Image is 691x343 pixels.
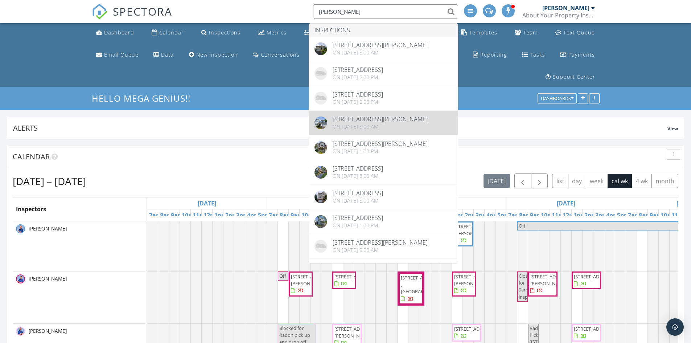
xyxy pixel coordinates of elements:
span: [PERSON_NAME] [27,327,68,335]
div: Conversations [261,51,300,58]
a: [STREET_ADDRESS] On [DATE] 8:00 am [309,160,458,184]
button: Next [531,173,548,188]
div: On [DATE] 1:00 pm [333,222,383,228]
img: dave_blue_1_.png [16,224,25,233]
a: 3pm [474,209,490,221]
div: [STREET_ADDRESS][PERSON_NAME] [333,141,428,147]
a: 10am [539,209,559,221]
a: 12pm [561,209,580,221]
div: Metrics [267,29,287,36]
a: 3pm [593,209,610,221]
a: Email Queue [93,48,141,62]
img: 5442731%2Fcover_photos%2FD90jVmxIpErMqGEHTuGB%2Foriginal.5442731-1695400039470 [314,191,327,203]
a: 7am [506,209,523,221]
a: 4pm [604,209,621,221]
div: Tasks [530,51,545,58]
a: 8am [517,209,534,221]
a: Payments [557,48,598,62]
a: SPECTORA [92,10,172,25]
a: [STREET_ADDRESS] On [DATE] 2:00 pm [309,86,458,110]
a: 4pm [485,209,501,221]
a: 7am [626,209,642,221]
a: New Inspection [186,48,241,62]
div: [STREET_ADDRESS] [333,166,383,171]
a: Go to September 28, 2025 [196,197,218,209]
a: 9am [169,209,185,221]
div: On [DATE] 8:00 am [333,50,428,56]
div: [STREET_ADDRESS][PERSON_NAME] [333,42,428,48]
div: On [DATE] 8:00 am [333,124,428,130]
button: week [586,174,608,188]
a: Calendar [149,26,187,40]
a: 10am [300,209,319,221]
img: 5516766%2Fcover_photos%2FphE38Oz9RrGxrI9lxmyh%2Foriginal.5516766-1696942041999 [314,166,327,179]
a: 2pm [583,209,599,221]
a: Go to October 1, 2025 [555,197,577,209]
button: month [651,174,678,188]
img: 4731972%2Fcover_photos%2FSaMyilEYZFaoA4ggJXcq%2Foriginal.4731972-1683827166652 [314,215,327,228]
a: 8am [278,209,294,221]
span: [STREET_ADDRESS] , [GEOGRAPHIC_DATA] [401,274,447,295]
div: Email Queue [104,51,139,58]
a: 11am [191,209,210,221]
a: [STREET_ADDRESS] On [DATE] 8:00 am [309,185,458,209]
a: Data [151,48,177,62]
a: 7am [147,209,164,221]
div: Templates [469,29,497,36]
div: On [DATE] 2:00 pm [333,99,383,105]
a: 10am [180,209,200,221]
a: 5pm [256,209,272,221]
div: About Your Property Inspection, Inc. [522,12,595,19]
span: Closed for 9am inspection [519,273,541,300]
a: 1pm [572,209,588,221]
a: 8am [637,209,653,221]
span: [PERSON_NAME] [27,275,68,282]
div: Open Intercom Messenger [666,318,684,336]
span: [STREET_ADDRESS] [334,273,375,280]
a: Dashboard [93,26,137,40]
img: 6941628%2Fcover_photos%2FMXltcw2aV8iUUGY7nT0D%2Foriginal.6941628-1720477468233 [314,141,327,154]
div: On [DATE] 2:00 pm [333,74,383,80]
img: 9163433%2Fcover_photos%2F0brs1X8OepwjzMZpicVx%2Foriginal.jpg [314,42,327,55]
button: list [552,174,568,188]
img: jake_blue.png [16,274,25,283]
a: [STREET_ADDRESS][PERSON_NAME] On [DATE] 8:00 am [309,37,458,61]
a: Team [512,26,541,40]
a: 1pm [213,209,229,221]
img: The Best Home Inspection Software - Spectora [92,4,108,20]
a: Metrics [255,26,289,40]
a: [STREET_ADDRESS][PERSON_NAME] On [DATE] 8:00 am [309,111,458,135]
div: Alerts [13,123,667,133]
div: [STREET_ADDRESS] [333,91,383,97]
a: [STREET_ADDRESS][PERSON_NAME] On [DATE] 1:00 pm [309,135,458,160]
div: On [DATE] 9:00 am [333,247,428,253]
input: Search everything... [313,4,458,19]
a: 12pm [202,209,221,221]
button: 4 wk [632,174,652,188]
div: On [DATE] 8:00 am [333,198,383,204]
a: 11am [550,209,569,221]
button: Previous [514,173,531,188]
div: Text Queue [563,29,595,36]
button: day [568,174,586,188]
a: Text Queue [552,26,598,40]
span: [STREET_ADDRESS][PERSON_NAME] [291,273,332,287]
button: cal wk [608,174,632,188]
div: On [DATE] 8:00 am [333,173,383,179]
span: [STREET_ADDRESS][PERSON_NAME] [530,273,571,287]
img: jim_blue_1.png [16,327,25,336]
a: [STREET_ADDRESS] On [DATE] 1:00 pm [309,209,458,234]
div: Dashboards [541,96,573,101]
a: Tasks [519,48,548,62]
span: [STREET_ADDRESS] [454,326,495,332]
span: [STREET_ADDRESS] [574,326,614,332]
button: [DATE] [484,174,510,188]
div: [STREET_ADDRESS] [333,215,383,221]
div: [STREET_ADDRESS][PERSON_NAME] [333,240,428,245]
a: 9am [289,209,305,221]
div: Support Center [553,73,595,80]
div: Inspections [209,29,240,36]
a: Templates [458,26,500,40]
a: [STREET_ADDRESS] On [DATE] 2:00 pm [309,61,458,86]
a: 8am [158,209,174,221]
